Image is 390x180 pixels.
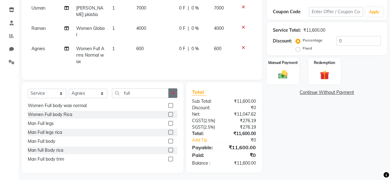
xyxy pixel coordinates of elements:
[187,98,224,105] div: Sub Total:
[268,60,298,66] label: Manual Payment
[136,26,146,31] span: 4000
[112,46,115,51] span: 1
[309,7,363,17] input: Enter Offer / Coupon Code
[365,7,383,17] button: Apply
[28,111,72,118] div: Women Full body Rica
[136,5,146,11] span: 7000
[28,129,62,136] div: Man Full legs rica
[214,26,224,31] span: 4000
[303,27,325,34] div: ₹11,600.00
[214,5,224,11] span: 7000
[76,5,103,17] span: [PERSON_NAME] plastia
[187,137,230,143] a: Add Tip
[214,46,221,51] span: 600
[188,46,189,52] span: |
[28,147,63,154] div: Man full Body rica
[273,9,309,15] div: Coupon Code
[188,25,189,32] span: |
[112,26,115,31] span: 1
[136,46,144,51] span: 600
[303,38,322,43] label: Percentage
[76,46,104,64] span: Women Full Arms Normal wax
[303,46,312,51] label: Fixed
[187,105,224,111] div: Discount:
[179,25,185,32] span: 0 F
[191,46,199,52] span: 0 %
[314,60,335,66] label: Redemption
[192,124,203,130] span: SGST
[268,89,386,96] a: Continue Without Payment
[187,124,224,130] div: ( )
[28,156,64,162] div: Man Full body trim
[224,105,261,111] div: ₹0
[192,118,203,123] span: CGST
[76,26,105,38] span: Women Global
[179,5,185,11] span: 0 F
[31,5,45,11] span: ⁠Usman
[31,46,45,51] span: ⁠Agnies
[187,144,224,151] div: Payable:
[187,111,224,118] div: Net:
[31,26,46,31] span: ⁠Raman
[317,69,332,81] img: _gift.svg
[192,89,206,95] span: Total
[28,120,54,127] div: Man Full legs
[112,88,169,98] input: Search or Scan
[224,130,261,137] div: ₹11,600.00
[230,137,261,143] div: ₹0
[28,138,55,145] div: Man Full body
[112,5,115,11] span: 1
[224,111,261,118] div: ₹11,047.62
[224,160,261,166] div: ₹11,600.00
[205,118,214,123] span: 2.5%
[28,102,87,109] div: Women Full body wax normal
[187,151,224,159] div: Paid:
[224,124,261,130] div: ₹276.19
[224,98,261,105] div: ₹11,600.00
[191,25,199,32] span: 0 %
[224,118,261,124] div: ₹276.19
[275,69,290,80] img: _cash.svg
[191,5,199,11] span: 0 %
[273,27,301,34] div: Service Total:
[188,5,189,11] span: |
[187,130,224,137] div: Total:
[273,38,292,44] div: Discount:
[179,46,185,52] span: 0 F
[187,118,224,124] div: ( )
[224,151,261,159] div: ₹0
[187,160,224,166] div: Balance :
[224,144,261,151] div: ₹11,600.00
[204,125,214,130] span: 2.5%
